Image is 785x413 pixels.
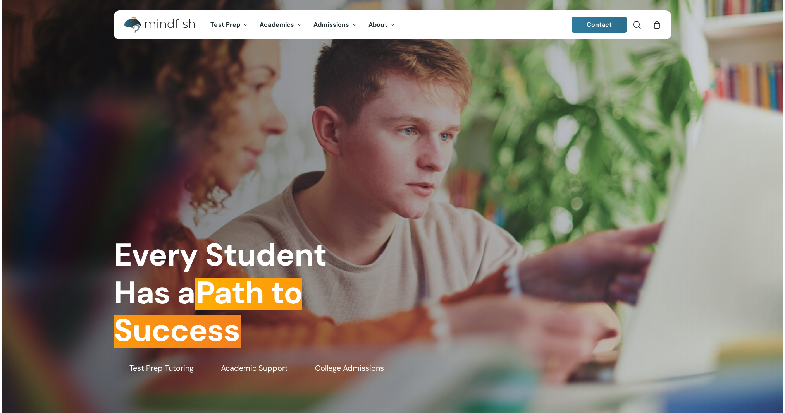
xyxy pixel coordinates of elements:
a: Academics [254,22,308,28]
span: Admissions [313,21,349,29]
nav: Main Menu [205,10,401,39]
span: College Admissions [315,362,384,374]
a: Test Prep [205,22,254,28]
span: Contact [587,21,612,29]
em: Path to Success [114,272,302,351]
a: Test Prep Tutoring [114,362,194,374]
a: About [363,22,401,28]
h1: Every Student Has a [114,236,387,349]
a: Academic Support [205,362,288,374]
span: Academics [260,21,294,29]
span: About [368,21,387,29]
a: Contact [572,17,627,33]
header: Main Menu [114,10,671,39]
a: Cart [652,21,661,29]
a: College Admissions [300,362,384,374]
span: Academic Support [221,362,288,374]
a: Admissions [308,22,363,28]
span: Test Prep [210,21,240,29]
span: Test Prep Tutoring [129,362,194,374]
